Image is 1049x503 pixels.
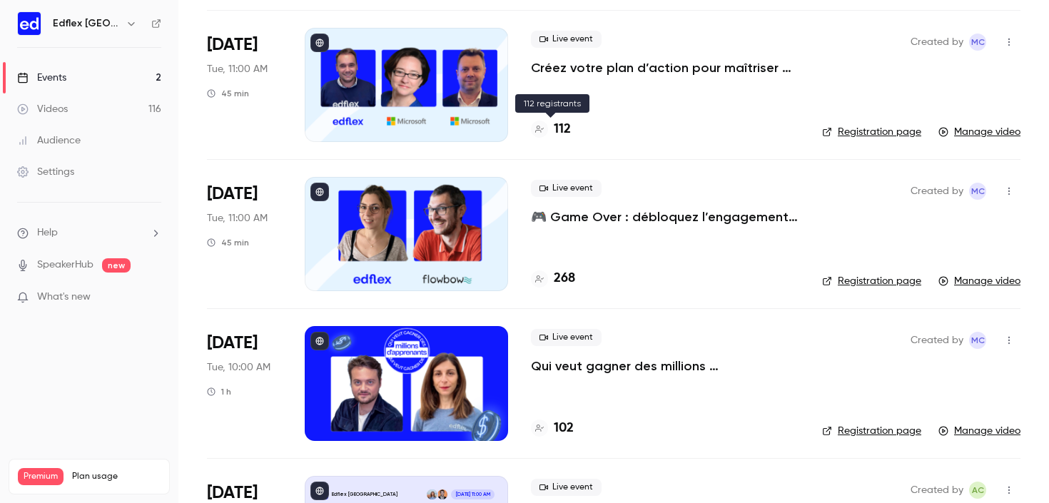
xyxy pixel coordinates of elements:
div: Mar 25 Tue, 11:00 AM (Europe/Berlin) [207,177,282,291]
img: Carole Vendé [427,489,437,499]
h6: Edflex [GEOGRAPHIC_DATA] [53,16,120,31]
span: MC [971,183,985,200]
div: 1 h [207,386,231,397]
div: 45 min [207,88,249,99]
div: 45 min [207,237,249,248]
span: MC [971,34,985,51]
span: AC [972,482,984,499]
div: Events [17,71,66,85]
span: Manon Cousin [969,34,986,51]
span: Created by [911,482,963,499]
span: Tue, 11:00 AM [207,211,268,225]
span: Live event [531,31,602,48]
a: SpeakerHub [37,258,93,273]
a: Registration page [822,424,921,438]
span: Tue, 11:00 AM [207,62,268,76]
a: 102 [531,419,574,438]
span: Manon Cousin [969,332,986,349]
a: Manage video [938,274,1020,288]
span: Created by [911,183,963,200]
span: Tue, 10:00 AM [207,360,270,375]
span: Created by [911,34,963,51]
li: help-dropdown-opener [17,225,161,240]
span: [DATE] [207,183,258,205]
a: Registration page [822,274,921,288]
div: Apr 29 Tue, 11:00 AM (Europe/Berlin) [207,28,282,142]
span: [DATE] [207,34,258,56]
a: 268 [531,269,575,288]
span: Manon Cousin [969,183,986,200]
div: Audience [17,133,81,148]
span: new [102,258,131,273]
span: [DATE] [207,332,258,355]
div: Settings [17,165,74,179]
span: Live event [531,180,602,197]
div: Feb 11 Tue, 10:00 AM (Europe/Berlin) [207,326,282,440]
span: Live event [531,329,602,346]
h4: 112 [554,120,571,139]
img: Edflex France [18,12,41,35]
h4: 268 [554,269,575,288]
span: Help [37,225,58,240]
a: 🎮 Game Over : débloquez l’engagement de vos apprenants grâce à la gamification [531,208,799,225]
a: Créez votre plan d’action pour maîtriser l’IA en 90 jours [531,59,799,76]
a: Manage video [938,125,1020,139]
a: Registration page [822,125,921,139]
span: MC [971,332,985,349]
h4: 102 [554,419,574,438]
span: Live event [531,479,602,496]
span: Audrey Calvier [969,482,986,499]
p: Edflex [GEOGRAPHIC_DATA] [332,491,397,498]
a: Manage video [938,424,1020,438]
a: Qui veut gagner des millions (d'apprenants) ? [531,357,799,375]
span: Created by [911,332,963,349]
iframe: Noticeable Trigger [144,291,161,304]
span: What's new [37,290,91,305]
span: Premium [18,468,64,485]
a: 112 [531,120,571,139]
div: Videos [17,102,68,116]
img: Homéric de Sarthe [437,489,447,499]
span: [DATE] 11:00 AM [451,489,494,499]
span: Plan usage [72,471,161,482]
